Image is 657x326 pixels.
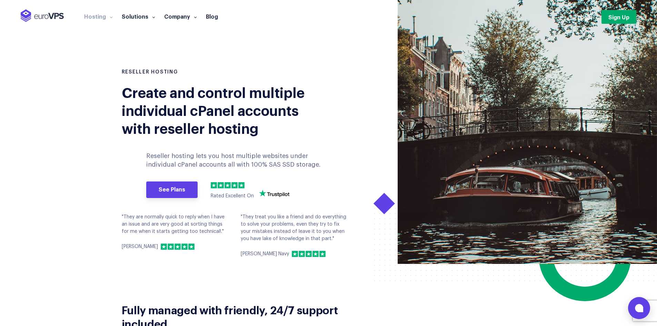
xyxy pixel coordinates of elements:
a: See Plans [146,181,198,198]
img: 3 [225,182,231,188]
img: 3 [306,251,312,257]
img: 1 [161,244,167,250]
span: Rated Excellent On [211,194,254,198]
a: Sign Up [601,10,636,24]
img: 1 [211,182,217,188]
a: Blog [201,13,222,20]
h1: RESELLER HOSTING [122,69,323,76]
img: 4 [231,182,238,188]
img: 5 [319,251,326,257]
img: EuroVPS [21,9,64,22]
div: "They are normally quick to reply when I have an issue and are very good at sorting things for me... [122,214,230,250]
img: 5 [188,244,195,250]
a: Hosting [80,13,117,20]
img: 2 [299,251,305,257]
img: 4 [312,251,319,257]
img: 2 [218,182,224,188]
div: "They treat you like a friend and do everything to solve your problems, even they try to fix your... [241,214,349,258]
p: [PERSON_NAME] Navy [241,250,289,258]
p: [PERSON_NAME] [122,243,158,250]
img: 3 [175,244,181,250]
img: 2 [168,244,174,250]
img: 1 [292,251,298,257]
button: Open chat window [628,297,650,319]
a: Login [577,13,593,21]
p: Reseller hosting lets you host multiple websites under individual cPanel accounts all with 100% S... [146,152,323,169]
img: 4 [181,244,188,250]
a: Solutions [117,13,160,20]
div: Create and control multiple individual cPanel accounts with reseller hosting [122,83,313,137]
img: 5 [238,182,245,188]
a: Company [160,13,201,20]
